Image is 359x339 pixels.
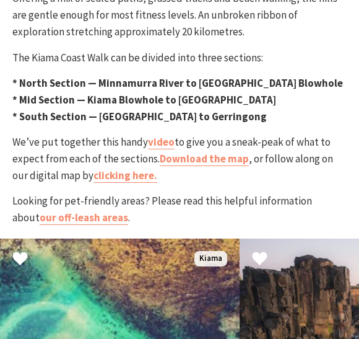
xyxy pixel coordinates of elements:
[12,193,347,226] p: Looking for pet-friendly areas? Please read this helpful information about .
[93,169,157,183] a: clicking here.
[12,50,347,66] p: The Kiama Coast Walk can be divided into three sections:
[12,93,276,107] strong: * Mid Section — Kiama Blowhole to [GEOGRAPHIC_DATA]
[148,135,175,149] a: video
[40,211,128,225] a: our off-leash areas
[194,251,227,266] span: Kiama
[12,76,343,90] strong: * North Section — Minnamurra River to [GEOGRAPHIC_DATA] Blowhole
[12,134,347,184] p: We’ve put together this handy to give you a sneak-peak of what to expect from each of the section...
[160,152,249,166] a: Download the map
[240,239,280,280] button: Click to Favourite Bombo Headland
[12,110,267,123] strong: * South Section — [GEOGRAPHIC_DATA] to Gerringong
